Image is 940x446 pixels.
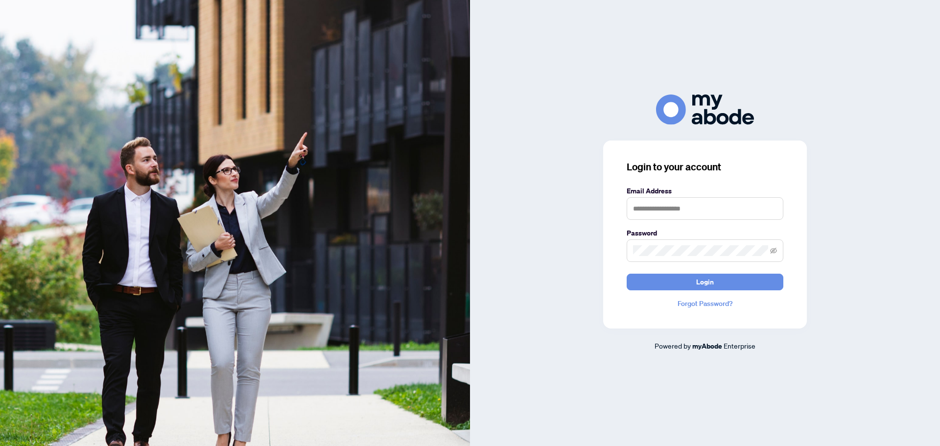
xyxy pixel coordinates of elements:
[770,247,777,254] span: eye-invisible
[696,274,714,290] span: Login
[627,274,783,290] button: Login
[627,298,783,309] a: Forgot Password?
[627,186,783,196] label: Email Address
[692,341,722,352] a: myAbode
[627,160,783,174] h3: Login to your account
[627,228,783,238] label: Password
[656,94,754,124] img: ma-logo
[655,341,691,350] span: Powered by
[724,341,755,350] span: Enterprise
